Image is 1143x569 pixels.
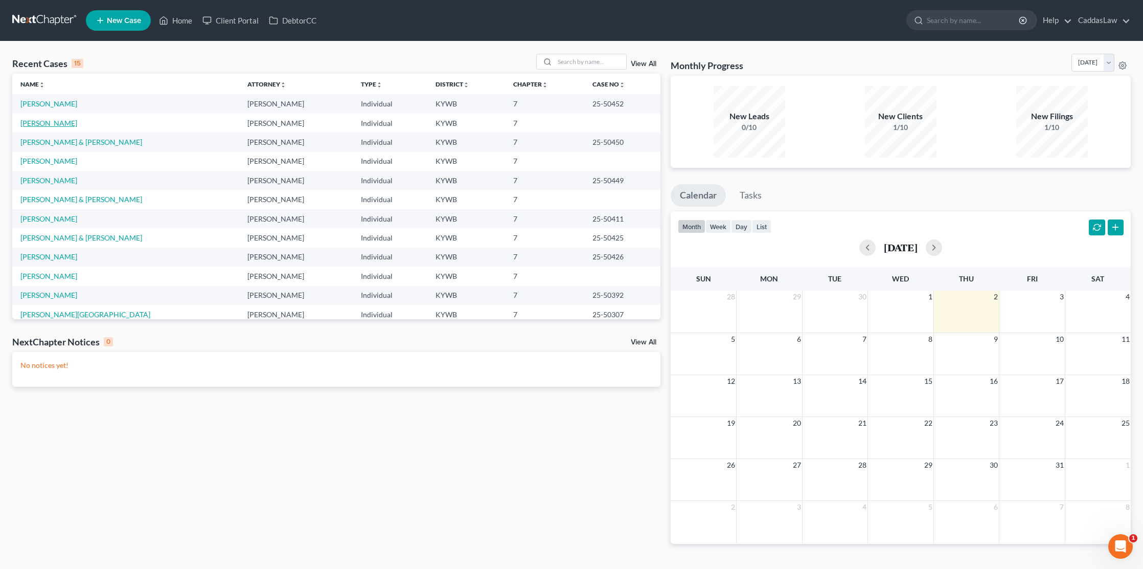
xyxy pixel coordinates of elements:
[989,459,999,471] span: 30
[280,82,286,88] i: unfold_more
[792,417,802,429] span: 20
[20,99,77,108] a: [PERSON_NAME]
[239,267,353,286] td: [PERSON_NAME]
[927,11,1020,30] input: Search by name...
[239,94,353,113] td: [PERSON_NAME]
[792,375,802,387] span: 13
[1121,375,1131,387] span: 18
[20,176,77,185] a: [PERSON_NAME]
[989,375,999,387] span: 16
[72,59,83,68] div: 15
[584,171,660,190] td: 25-50449
[927,333,933,345] span: 8
[376,82,382,88] i: unfold_more
[427,114,505,133] td: KYWB
[714,122,785,133] div: 0/10
[20,119,77,127] a: [PERSON_NAME]
[427,248,505,267] td: KYWB
[353,209,427,228] td: Individual
[792,459,802,471] span: 27
[989,417,999,429] span: 23
[505,133,584,151] td: 7
[20,291,77,299] a: [PERSON_NAME]
[993,333,999,345] span: 9
[20,80,45,88] a: Nameunfold_more
[865,122,936,133] div: 1/10
[1108,534,1133,559] iframe: Intercom live chat
[20,360,652,370] p: No notices yet!
[678,220,705,233] button: month
[107,17,141,25] span: New Case
[353,94,427,113] td: Individual
[592,80,625,88] a: Case Nounfold_more
[353,133,427,151] td: Individual
[20,272,77,280] a: [PERSON_NAME]
[353,228,427,247] td: Individual
[705,220,731,233] button: week
[239,190,353,209] td: [PERSON_NAME]
[796,333,802,345] span: 6
[239,209,353,228] td: [PERSON_NAME]
[923,375,933,387] span: 15
[1055,459,1065,471] span: 31
[1121,333,1131,345] span: 11
[12,336,113,348] div: NextChapter Notices
[427,94,505,113] td: KYWB
[828,274,841,283] span: Tue
[1129,534,1137,542] span: 1
[1073,11,1130,30] a: CaddasLaw
[584,248,660,267] td: 25-50426
[796,501,802,513] span: 3
[353,114,427,133] td: Individual
[752,220,771,233] button: list
[247,80,286,88] a: Attorneyunfold_more
[39,82,45,88] i: unfold_more
[731,220,752,233] button: day
[353,171,427,190] td: Individual
[505,94,584,113] td: 7
[1016,122,1088,133] div: 1/10
[20,214,77,223] a: [PERSON_NAME]
[1121,417,1131,429] span: 25
[239,171,353,190] td: [PERSON_NAME]
[923,459,933,471] span: 29
[463,82,469,88] i: unfold_more
[726,459,736,471] span: 26
[696,274,711,283] span: Sun
[857,291,867,303] span: 30
[959,274,974,283] span: Thu
[726,291,736,303] span: 28
[20,233,142,242] a: [PERSON_NAME] & [PERSON_NAME]
[861,333,867,345] span: 7
[239,305,353,324] td: [PERSON_NAME]
[726,417,736,429] span: 19
[505,248,584,267] td: 7
[427,305,505,324] td: KYWB
[427,267,505,286] td: KYWB
[857,417,867,429] span: 21
[427,286,505,305] td: KYWB
[671,184,726,207] a: Calendar
[584,133,660,151] td: 25-50450
[353,286,427,305] td: Individual
[264,11,322,30] a: DebtorCC
[1016,111,1088,122] div: New Filings
[865,111,936,122] div: New Clients
[353,190,427,209] td: Individual
[1055,375,1065,387] span: 17
[760,274,778,283] span: Mon
[857,459,867,471] span: 28
[197,11,264,30] a: Client Portal
[513,80,548,88] a: Chapterunfold_more
[239,248,353,267] td: [PERSON_NAME]
[505,286,584,305] td: 7
[20,138,142,146] a: [PERSON_NAME] & [PERSON_NAME]
[361,80,382,88] a: Typeunfold_more
[353,152,427,171] td: Individual
[12,57,83,70] div: Recent Cases
[884,242,918,253] h2: [DATE]
[584,286,660,305] td: 25-50392
[714,111,785,122] div: New Leads
[1125,459,1131,471] span: 1
[20,310,150,319] a: [PERSON_NAME][GEOGRAPHIC_DATA]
